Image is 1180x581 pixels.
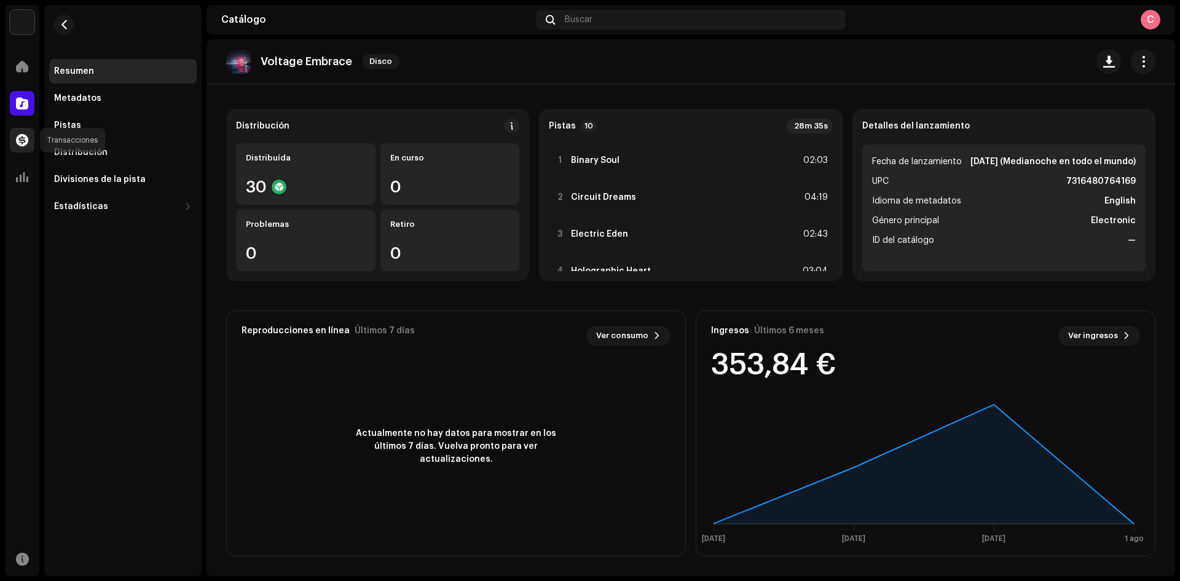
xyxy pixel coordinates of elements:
span: UPC [872,174,889,189]
div: Ingresos [711,326,749,336]
div: 03:04 [801,264,828,279]
div: Resumen [54,66,94,76]
div: C [1141,10,1160,30]
re-m-nav-item: Pistas [49,113,197,138]
re-m-nav-item: Metadatos [49,86,197,111]
div: Últimos 6 meses [754,326,824,336]
re-m-nav-item: Resumen [49,59,197,84]
text: [DATE] [702,535,725,543]
div: Distribuída [246,153,366,163]
span: Actualmente no hay datos para mostrar en los últimos 7 días. Vuelva pronto para ver actualizaciones. [345,427,567,466]
p: Voltage Embrace [261,55,352,68]
div: 02:03 [801,153,828,168]
strong: [DATE] (Medianoche en todo el mundo) [970,154,1136,169]
div: Últimos 7 días [355,326,415,336]
span: Disco [362,54,399,69]
div: Catálogo [221,15,531,25]
strong: English [1104,194,1136,208]
span: Género principal [872,213,939,228]
strong: Holographic Heart [571,266,651,276]
div: Distribución [54,148,108,157]
div: En curso [390,153,510,163]
strong: Binary Soul [571,156,619,165]
strong: Electronic [1091,213,1136,228]
span: ID del catálogo [872,233,934,248]
span: Buscar [565,15,592,25]
strong: — [1128,233,1136,248]
re-m-nav-item: Distribución [49,140,197,165]
text: [DATE] [842,535,865,543]
div: Problemas [246,219,366,229]
button: Ver ingresos [1058,326,1140,346]
span: Ver consumo [596,323,648,348]
strong: Electric Eden [571,229,628,239]
div: 04:19 [801,190,828,205]
span: Ver ingresos [1068,323,1118,348]
span: Idioma de metadatos [872,194,961,208]
re-m-nav-dropdown: Estadísticas [49,194,197,219]
text: [DATE] [982,535,1005,543]
button: Ver consumo [586,326,671,346]
span: Fecha de lanzamiento [872,154,962,169]
text: 1 ago [1125,535,1144,542]
div: Reproducciones en línea [242,326,350,336]
div: Estadísticas [54,202,108,211]
div: 02:43 [801,227,828,242]
strong: Circuit Dreams [571,192,636,202]
img: 297a105e-aa6c-4183-9ff4-27133c00f2e2 [10,10,34,34]
div: Retiro [390,219,510,229]
div: Pistas [54,121,81,130]
img: 81288e4d-71e2-404d-9343-d6625fdf4f7f [226,49,251,74]
div: Divisiones de la pista [54,175,146,184]
re-m-nav-item: Divisiones de la pista [49,167,197,192]
div: Metadatos [54,93,101,103]
strong: 7316480764169 [1066,174,1136,189]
